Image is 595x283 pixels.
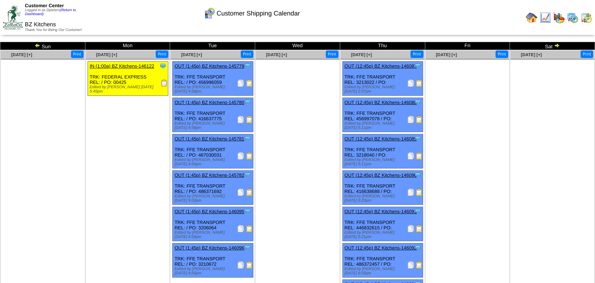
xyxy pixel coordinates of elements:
div: Edited by [PERSON_NAME] [DATE] 4:56pm [174,230,253,239]
div: Edited by [PERSON_NAME] [DATE] 4:55pm [174,267,253,275]
a: [DATE] [+] [96,52,117,57]
div: Edited by [PERSON_NAME] [DATE] 2:07pm [345,85,423,94]
td: Wed [255,42,340,50]
img: Packing Slip [407,116,414,123]
div: TRK: FFE TRANSPORT REL: / PO: 416637775 [173,98,253,132]
a: [DATE] [+] [266,52,287,57]
a: (Return to Dashboard) [25,8,76,16]
img: Packing Slip [407,189,414,196]
img: Bill of Lading [416,261,423,269]
div: Edited by [PERSON_NAME] [DATE] 5:20pm [345,194,423,203]
td: Sun [0,42,85,50]
a: OUT (1:45p) BZ Kitchens-146095 [174,209,244,214]
img: Tooltip [244,99,251,106]
a: [DATE] [+] [351,52,372,57]
img: home.gif [526,12,537,23]
a: OUT (12:45p) BZ Kitchens-146092 [345,245,417,251]
img: line_graph.gif [540,12,551,23]
img: Bill of Lading [416,152,423,160]
span: Thank You for Being Our Customer! [25,28,82,32]
img: Tooltip [414,99,421,106]
span: Logged in as Dpieters [25,8,76,16]
img: Tooltip [244,135,251,142]
img: Packing Slip [237,261,244,269]
div: Edited by [PERSON_NAME] [DATE] 5:11pm [345,121,423,130]
a: OUT (12:45p) BZ Kitchens-146088 [345,100,417,105]
span: Customer Center [25,3,64,8]
button: Print [326,50,338,58]
img: Bill of Lading [416,225,423,232]
img: Packing Slip [237,189,244,196]
img: Tooltip [414,171,421,179]
img: Packing Slip [407,80,414,87]
div: Edited by [PERSON_NAME] [DATE] 5:45pm [90,85,168,94]
div: TRK: FFE TRANSPORT REL: 3213022 / PO: [342,62,423,96]
div: Edited by [PERSON_NAME] [DATE] 6:05pm [345,267,423,275]
img: Tooltip [244,171,251,179]
div: TRK: FFE TRANSPORT REL: 416638688 / PO: [342,171,423,205]
img: ZoRoCo_Logo(Green%26Foil)%20jpg.webp [3,5,23,30]
img: Bill of Lading [246,116,253,123]
img: calendarinout.gif [581,12,592,23]
div: Edited by [PERSON_NAME] [DATE] 4:58pm [174,85,253,94]
img: Tooltip [414,62,421,69]
div: TRK: FFE TRANSPORT REL: / PO: 3206064 [173,207,253,241]
a: OUT (1:45p) BZ Kitchens-145781 [174,136,244,141]
div: TRK: FEDERAL EXPRESS REL: / PO: 00425 [88,62,168,96]
a: [DATE] [+] [11,52,32,57]
img: Tooltip [159,62,166,69]
button: Print [156,50,168,58]
a: OUT (12:45p) BZ Kitchens-146089 [345,136,417,141]
img: Packing Slip [407,225,414,232]
td: Fri [425,42,510,50]
div: Edited by [PERSON_NAME] [DATE] 4:59pm [174,158,253,166]
a: IN (1:00a) BZ Kitchens-146122 [90,63,154,69]
img: Packing Slip [407,152,414,160]
img: Tooltip [414,135,421,142]
button: Print [71,50,84,58]
img: calendarprod.gif [567,12,578,23]
img: Bill of Lading [246,225,253,232]
button: Print [581,50,593,58]
a: OUT (12:45p) BZ Kitchens-146087 [345,63,417,69]
div: Edited by [PERSON_NAME] [DATE] 5:00pm [174,194,253,203]
img: arrowleft.gif [35,42,40,48]
a: [DATE] [+] [436,52,457,57]
img: Bill of Lading [416,80,423,87]
a: OUT (1:45p) BZ Kitchens-146096 [174,245,244,251]
span: BZ Kitchens [25,22,56,28]
a: OUT (12:45p) BZ Kitchens-146091 [345,209,417,214]
div: TRK: FFE TRANSPORT REL: 3218040 / PO: [342,134,423,169]
a: OUT (12:45p) BZ Kitchens-146090 [345,172,417,178]
a: [DATE] [+] [181,52,202,57]
img: Bill of Lading [416,189,423,196]
img: Bill of Lading [246,152,253,160]
a: [DATE] [+] [521,52,542,57]
div: TRK: FFE TRANSPORT REL: / PO: 3210672 [173,243,253,278]
img: Packing Slip [407,261,414,269]
img: calendarcustomer.gif [204,8,215,19]
button: Print [496,50,508,58]
button: Print [410,50,423,58]
img: Packing Slip [237,80,244,87]
td: Tue [170,42,255,50]
a: OUT (1:45p) BZ Kitchens-145779 [174,63,244,69]
div: Edited by [PERSON_NAME] [DATE] 4:58pm [174,121,253,130]
div: TRK: FFE TRANSPORT REL: 446832615 / PO: [342,207,423,241]
td: Sat [510,42,595,50]
div: TRK: FFE TRANSPORT REL: / PO: 486371692 [173,171,253,205]
img: Tooltip [414,244,421,251]
img: Bill of Lading [246,261,253,269]
div: TRK: FFE TRANSPORT REL: 456997078 / PO: [342,98,423,132]
img: Tooltip [244,62,251,69]
div: Edited by [PERSON_NAME] [DATE] 5:11pm [345,158,423,166]
div: TRK: FFE TRANSPORT REL: 486372457 / PO: [342,243,423,278]
img: graph.gif [553,12,565,23]
img: Receiving Document [161,80,168,87]
img: Packing Slip [237,152,244,160]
